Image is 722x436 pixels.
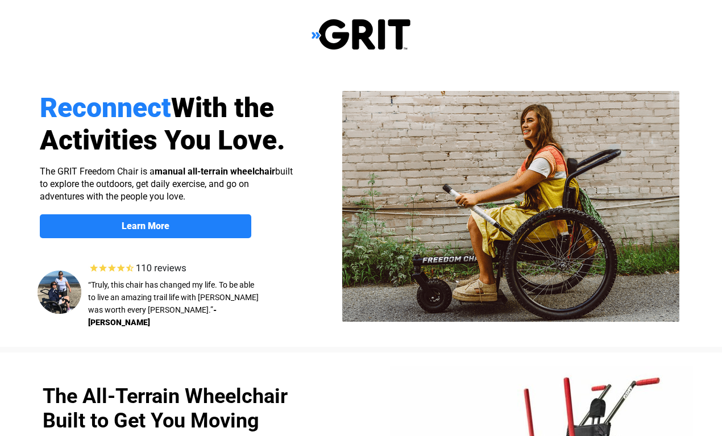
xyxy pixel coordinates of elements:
[40,214,251,238] a: Learn More
[43,384,288,433] span: The All-Terrain Wheelchair Built to Get You Moving
[40,124,285,156] span: Activities You Love.
[40,92,171,124] span: Reconnect
[122,221,169,231] strong: Learn More
[88,280,259,314] span: “Truly, this chair has changed my life. To be able to live an amazing trail life with [PERSON_NAM...
[40,166,293,202] span: The GRIT Freedom Chair is a built to explore the outdoors, get daily exercise, and go on adventur...
[171,92,274,124] span: With the
[155,166,275,177] strong: manual all-terrain wheelchair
